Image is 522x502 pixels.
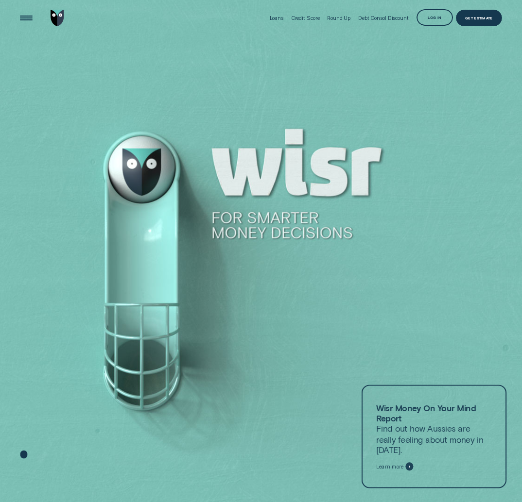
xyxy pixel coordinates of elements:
[327,15,350,21] div: Round Up
[18,10,35,26] button: Open Menu
[376,463,403,469] span: Learn more
[376,402,492,455] p: Find out how Aussies are really feeling about money in [DATE].
[291,15,320,21] div: Credit Score
[417,9,453,26] button: Log in
[362,385,506,488] a: Wisr Money On Your Mind ReportFind out how Aussies are really feeling about money in [DATE].Learn...
[456,10,502,26] a: Get Estimate
[376,402,476,423] strong: Wisr Money On Your Mind Report
[358,15,409,21] div: Debt Consol Discount
[270,15,283,21] div: Loans
[51,10,64,26] img: Wisr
